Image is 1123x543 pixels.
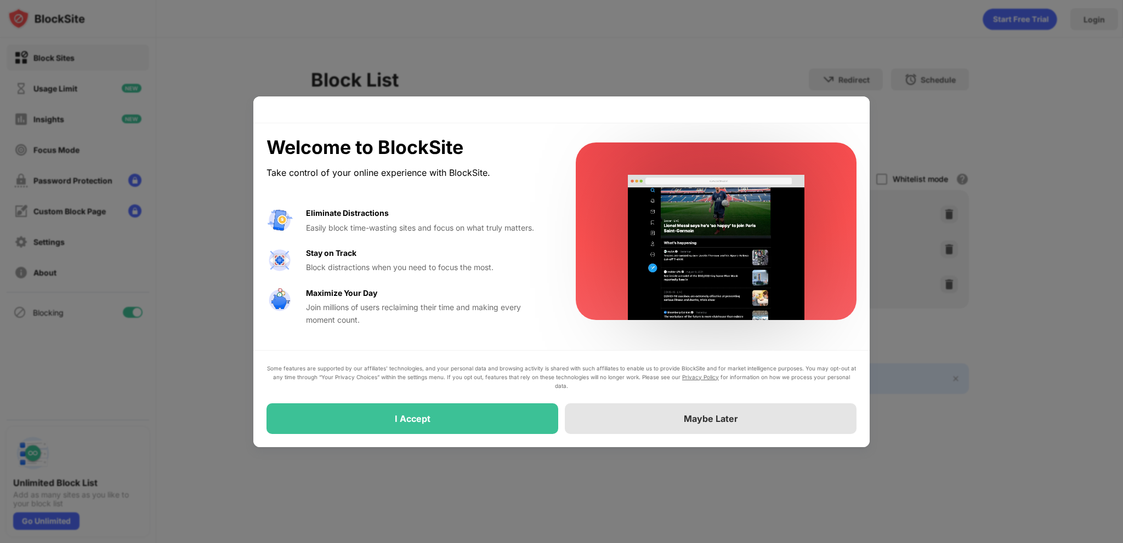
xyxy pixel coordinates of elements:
div: Eliminate Distractions [306,207,389,219]
a: Privacy Policy [682,374,719,380]
div: Maximize Your Day [306,287,377,299]
div: Join millions of users reclaiming their time and making every moment count. [306,301,549,326]
img: value-focus.svg [266,247,293,273]
div: I Accept [395,413,430,424]
div: Easily block time-wasting sites and focus on what truly matters. [306,222,549,234]
img: value-avoid-distractions.svg [266,207,293,233]
div: Block distractions when you need to focus the most. [306,261,549,273]
div: Maybe Later [684,413,738,424]
div: Some features are supported by our affiliates’ technologies, and your personal data and browsing ... [266,364,857,390]
div: Welcome to BlockSite [266,136,549,159]
div: Take control of your online experience with BlockSite. [266,165,549,181]
img: value-safe-time.svg [266,287,293,313]
div: Stay on Track [306,247,356,259]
